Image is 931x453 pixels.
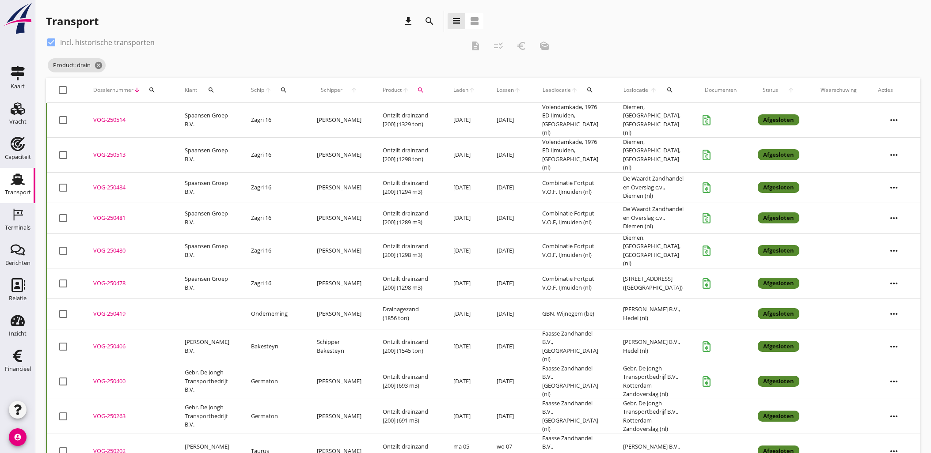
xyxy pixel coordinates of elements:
i: account_circle [9,428,27,446]
i: arrow_upward [571,87,578,94]
i: arrow_upward [649,87,657,94]
div: Acties [878,86,910,94]
td: Combinatie Fortput V.O.F, IJmuiden (nl) [532,268,612,298]
td: Spaansen Groep B.V. [174,268,240,298]
td: [PERSON_NAME] [306,233,372,268]
div: VOG-250419 [93,310,163,318]
td: Zagri 16 [240,137,306,172]
div: Afgesloten [758,149,799,161]
td: [DATE] [486,329,532,364]
td: [DATE] [443,172,486,203]
td: [PERSON_NAME] [306,268,372,298]
i: more_horiz [882,369,906,394]
td: Ontzilt drainzand [200] (691 m3) [372,399,443,434]
td: [PERSON_NAME] [306,203,372,233]
i: more_horiz [882,334,906,359]
td: [PERSON_NAME] [306,399,372,434]
td: Faasse Zandhandel B.V., [GEOGRAPHIC_DATA] (nl) [532,364,612,399]
td: Diemen, [GEOGRAPHIC_DATA], [GEOGRAPHIC_DATA] (nl) [612,103,694,138]
td: [PERSON_NAME] [306,364,372,399]
span: Lossen [497,86,514,94]
span: Status [758,86,783,94]
td: Volendamkade, 1976 ED IJmuiden, [GEOGRAPHIC_DATA] (nl) [532,103,612,138]
td: Ontzilt drainzand [200] (1294 m3) [372,172,443,203]
td: [DATE] [443,399,486,434]
span: Laadlocatie [542,86,571,94]
td: Bakesteyn [240,329,306,364]
div: VOG-250480 [93,246,163,255]
td: [DATE] [486,364,532,399]
div: VOG-250514 [93,116,163,125]
td: [PERSON_NAME] B.V., Hedel (nl) [612,329,694,364]
td: Ontzilt drainzand [200] (1298 ton) [372,137,443,172]
i: download [403,16,414,26]
td: Zagri 16 [240,103,306,138]
i: search [424,16,435,26]
td: Zagri 16 [240,203,306,233]
td: [DATE] [486,172,532,203]
div: Afgesloten [758,308,799,320]
i: search [208,87,215,94]
td: Onderneming [240,298,306,329]
i: more_horiz [882,271,906,296]
td: [DATE] [443,233,486,268]
div: VOG-250513 [93,151,163,159]
td: Faasse Zandhandel B.V., [GEOGRAPHIC_DATA] (nl) [532,399,612,434]
i: arrow_upward [402,87,409,94]
div: Vracht [9,119,27,125]
td: [PERSON_NAME] [306,298,372,329]
span: Schip [251,86,265,94]
div: Afgesloten [758,376,799,387]
td: [PERSON_NAME] [306,172,372,203]
i: search [280,87,287,94]
div: Inzicht [9,331,27,336]
span: Loslocatie [623,86,649,94]
td: Ontzilt drainzand [200] (1545 ton) [372,329,443,364]
div: Afgesloten [758,278,799,289]
i: arrow_upward [783,87,799,94]
span: Laden [453,86,468,94]
i: more_horiz [882,302,906,326]
td: [PERSON_NAME] B.V., Hedel (nl) [612,298,694,329]
div: Afgesloten [758,182,799,193]
i: more_horiz [882,143,906,167]
div: Documenten [705,86,737,94]
div: VOG-250484 [93,183,163,192]
div: Financieel [5,366,31,372]
td: Combinatie Fortput V.O.F, IJmuiden (nl) [532,233,612,268]
span: Schipper [317,86,346,94]
div: VOG-250478 [93,279,163,288]
td: Ontzilt drainzand [200] (1329 ton) [372,103,443,138]
div: Terminals [5,225,30,230]
i: arrow_upward [265,87,272,94]
td: [PERSON_NAME] [306,137,372,172]
i: arrow_upward [468,87,475,94]
td: Zagri 16 [240,233,306,268]
div: VOG-250263 [93,412,163,421]
span: Dossiernummer [93,86,133,94]
td: Spaansen Groep B.V. [174,172,240,203]
td: Gebr. De Jongh Transportbedrijf B.V. [174,364,240,399]
div: Afgesloten [758,411,799,422]
div: VOG-250481 [93,214,163,223]
td: Spaansen Groep B.V. [174,203,240,233]
i: arrow_upward [346,87,361,94]
i: more_horiz [882,404,906,429]
td: [DATE] [443,329,486,364]
td: [DATE] [486,399,532,434]
td: Schipper Bakesteyn [306,329,372,364]
i: search [666,87,673,94]
i: more_horiz [882,108,906,132]
div: Berichten [5,260,30,266]
td: Germaton [240,364,306,399]
div: Kaart [11,83,25,89]
td: Faasse Zandhandel B.V., [GEOGRAPHIC_DATA] (nl) [532,329,612,364]
td: [PERSON_NAME] [306,103,372,138]
i: arrow_upward [514,87,521,94]
span: Product [383,86,402,94]
td: [DATE] [443,137,486,172]
div: Waarschuwing [821,86,857,94]
div: Afgesloten [758,114,799,126]
i: cancel [94,61,103,70]
td: [DATE] [443,103,486,138]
